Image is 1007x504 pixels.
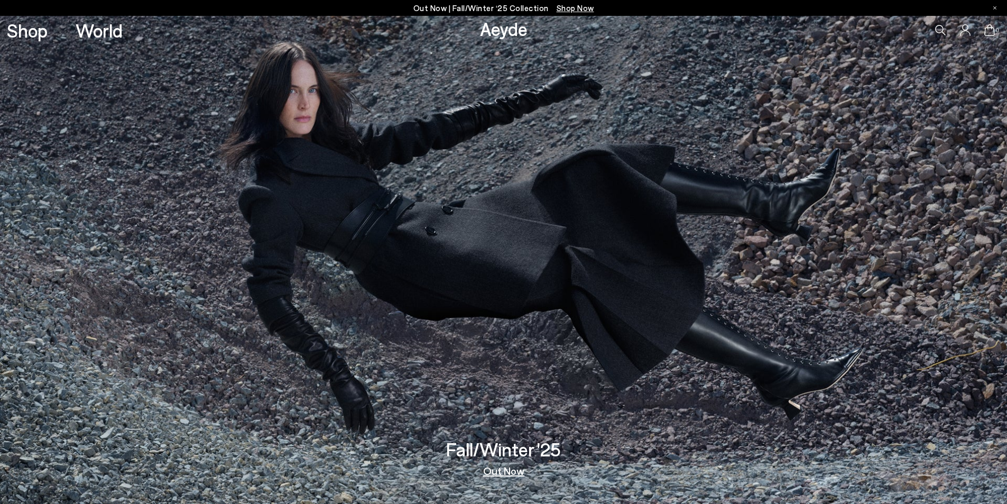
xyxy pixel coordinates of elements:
a: 0 [984,24,995,36]
h3: Fall/Winter '25 [446,440,561,459]
a: Shop [7,21,48,40]
a: Aeyde [480,17,528,40]
span: Navigate to /collections/new-in [557,3,594,13]
span: 0 [995,28,1000,33]
a: Out Now [483,465,524,476]
a: World [76,21,123,40]
p: Out Now | Fall/Winter ‘25 Collection [413,2,594,15]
